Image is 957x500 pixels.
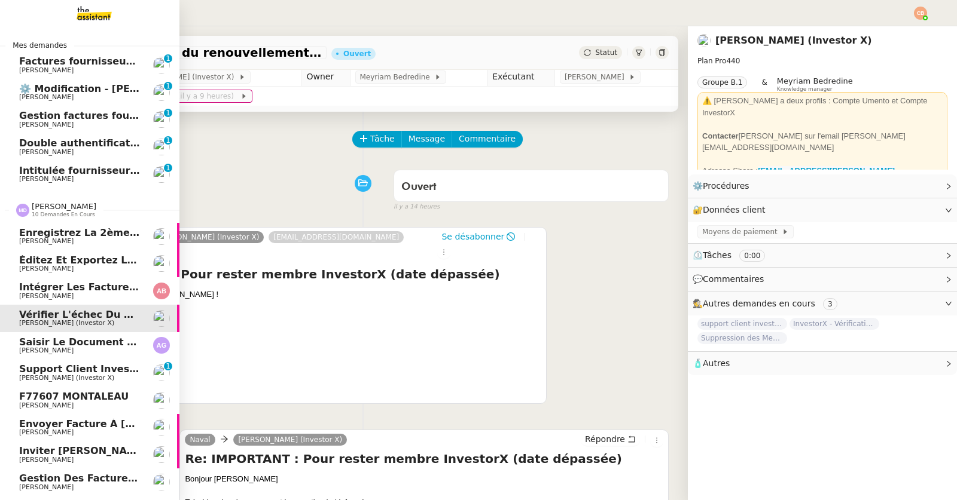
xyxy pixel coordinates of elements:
[702,131,739,140] strong: Contacter
[301,68,350,87] td: Owner
[370,132,395,146] span: Tâche
[164,362,172,370] nz-badge-sup: 1
[63,300,541,312] div: Ça file droit chez vous j’apprécie!
[697,34,711,47] img: users%2FUWPTPKITw0gpiMilXqRXG5g9gXH3%2Favatar%2F405ab820-17f5-49fd-8f81-080694535f4d
[153,419,170,435] img: users%2FDBF5gIzOT6MfpzgDQC7eMkIK8iA3%2Favatar%2Fd943ca6c-06ba-4e73-906b-d60e05e423d3
[19,363,153,375] span: support client investorX
[153,283,170,299] img: svg
[19,93,74,101] span: [PERSON_NAME]
[777,86,833,93] span: Knowledge manager
[63,266,541,283] h4: Re: IMPORTANT : Pour rester membre InvestorX (date dépassée)
[166,164,170,174] p: 1
[401,182,437,192] span: Ouvert
[693,299,842,308] span: 🕵️
[715,35,872,46] a: [PERSON_NAME] (Investor X)
[703,299,815,308] span: Autres demandes en cours
[19,175,74,183] span: [PERSON_NAME]
[703,250,732,260] span: Tâches
[190,435,210,444] span: Naval
[441,231,504,243] span: Se désabonner
[166,362,170,373] p: 1
[19,237,74,245] span: [PERSON_NAME]
[153,392,170,409] img: users%2FHIWaaSoTa5U8ssS5t403NQMyZZE3%2Favatar%2Fa4be050e-05fa-4f28-bbe7-e7e8e4788720
[153,111,170,128] img: users%2F9mvJqJUvllffspLsQzytnd0Nt4c2%2Favatar%2F82da88e3-d90d-4e39-b37d-dcb7941179ae
[19,456,74,464] span: [PERSON_NAME]
[703,274,764,284] span: Commentaires
[233,434,347,445] a: [PERSON_NAME] (Investor X)
[5,39,74,51] span: Mes demandes
[32,202,96,211] span: [PERSON_NAME]
[702,166,895,187] strong: [EMAIL_ADDRESS][PERSON_NAME][DOMAIN_NAME]
[164,164,172,172] nz-badge-sup: 1
[19,148,74,156] span: [PERSON_NAME]
[153,228,170,245] img: users%2FDBF5gIzOT6MfpzgDQC7eMkIK8iA3%2Favatar%2Fd943ca6c-06ba-4e73-906b-d60e05e423d3
[32,211,95,218] span: 10 demandes en cours
[185,450,663,467] h4: Re: IMPORTANT : Pour rester membre InvestorX (date dépassée)
[726,57,740,65] span: 440
[697,57,726,65] span: Plan Pro
[19,121,74,128] span: [PERSON_NAME]
[164,54,172,63] nz-badge-sup: 1
[166,136,170,147] p: 1
[130,71,239,83] span: [PERSON_NAME] (Investor X)
[19,281,247,293] span: Intégrer les factures dans ENERGYTRACK
[16,204,29,217] img: svg
[151,232,264,243] a: [PERSON_NAME] (Investor X)
[688,292,957,315] div: 🕵️Autres demandes en cours 3
[777,76,853,85] span: Meyriam Bedredine
[19,56,497,67] span: Factures fournisseurs règlement par prélèvement, CB et espèces via Pennylane - [DATE]
[914,7,927,20] img: svg
[19,319,114,327] span: [PERSON_NAME] (Investor X)
[153,364,170,381] img: users%2FUWPTPKITw0gpiMilXqRXG5g9gXH3%2Favatar%2F405ab820-17f5-49fd-8f81-080694535f4d
[777,76,853,92] app-user-label: Knowledge manager
[790,318,879,330] span: InvestorX - Vérification des KYC
[703,181,749,191] span: Procédures
[19,401,74,409] span: [PERSON_NAME]
[595,48,617,57] span: Statut
[153,310,170,327] img: users%2FUWPTPKITw0gpiMilXqRXG5g9gXH3%2Favatar%2F405ab820-17f5-49fd-8f81-080694535f4d
[693,250,775,260] span: ⏲️
[688,174,957,198] div: ⚙️Procédures
[739,250,765,262] nz-tag: 0:00
[19,165,289,176] span: Intitulée fournisseur Céramiques [PERSON_NAME]
[19,391,129,402] span: F77607 MONTALEAU
[688,244,957,267] div: ⏲️Tâches 0:00
[19,374,114,382] span: [PERSON_NAME] (Investor X)
[688,198,957,222] div: 🔐Données client
[693,203,770,217] span: 🔐
[581,432,640,446] button: Répondre
[153,84,170,101] img: users%2FHIWaaSoTa5U8ssS5t403NQMyZZE3%2Favatar%2Fa4be050e-05fa-4f28-bbe7-e7e8e4788720
[19,110,418,121] span: Gestion factures fournisseurs (virement) via [GEOGRAPHIC_DATA]- [DATE]
[697,76,747,88] nz-tag: Groupe B.1
[409,132,445,146] span: Message
[452,131,523,148] button: Commentaire
[437,230,519,243] button: Se désabonner
[153,446,170,463] img: users%2FDBF5gIzOT6MfpzgDQC7eMkIK8iA3%2Favatar%2Fd943ca6c-06ba-4e73-906b-d60e05e423d3
[697,332,787,344] span: Suppression des Membres Non Renouvelés - 15 septembre 2025
[166,109,170,119] p: 1
[702,95,943,118] div: ⚠️ [PERSON_NAME] a deux profils : Compte Umento et Compte InvestorX
[166,54,170,65] p: 1
[703,205,766,214] span: Données client
[394,202,440,212] span: il y a 14 heures
[153,139,170,155] img: users%2F9mvJqJUvllffspLsQzytnd0Nt4c2%2Favatar%2F82da88e3-d90d-4e39-b37d-dcb7941179ae
[153,255,170,272] img: users%2FDBF5gIzOT6MfpzgDQC7eMkIK8iA3%2Favatar%2Fd943ca6c-06ba-4e73-906b-d60e05e423d3
[459,132,516,146] span: Commentaire
[697,318,787,330] span: support client investorX
[19,292,74,300] span: [PERSON_NAME]
[164,136,172,145] nz-badge-sup: 1
[761,76,767,92] span: &
[343,50,371,57] div: Ouvert
[130,90,241,102] span: [DATE] 23:59
[19,473,254,484] span: Gestion des factures fournisseurs - [DATE]
[352,131,402,148] button: Tâche
[19,418,210,430] span: Envoyer facture à [PERSON_NAME]
[19,445,261,456] span: Inviter [PERSON_NAME] à l'événement 2025
[153,166,170,183] img: users%2F9mvJqJUvllffspLsQzytnd0Nt4c2%2Favatar%2F82da88e3-d90d-4e39-b37d-dcb7941179ae
[565,71,629,83] span: [PERSON_NAME]
[185,473,663,485] div: Bonjour [PERSON_NAME]
[702,130,943,154] div: [PERSON_NAME] sur l'email [PERSON_NAME][EMAIL_ADDRESS][DOMAIN_NAME]
[19,336,177,348] span: Saisir le document sur Word
[153,57,170,73] img: users%2F9mvJqJUvllffspLsQzytnd0Nt4c2%2Favatar%2F82da88e3-d90d-4e39-b37d-dcb7941179ae
[166,82,170,93] p: 1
